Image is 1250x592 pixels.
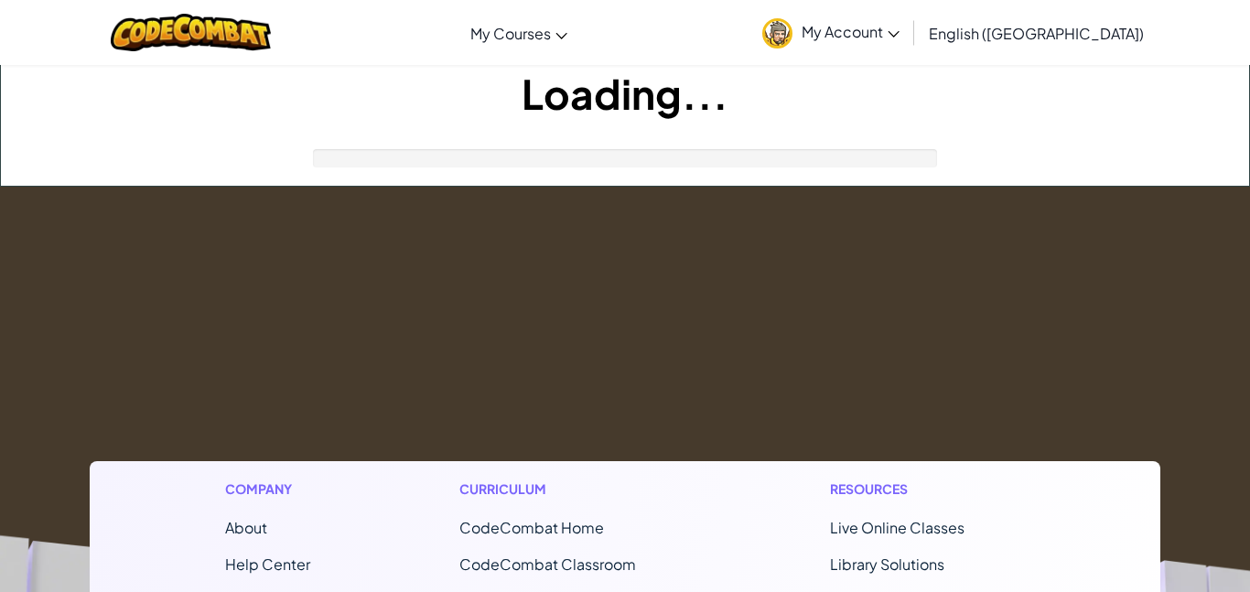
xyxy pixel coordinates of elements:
[929,24,1144,43] span: English ([GEOGRAPHIC_DATA])
[225,554,310,574] a: Help Center
[111,14,271,51] img: CodeCombat logo
[461,8,577,58] a: My Courses
[225,518,267,537] a: About
[1,65,1249,122] h1: Loading...
[762,18,792,48] img: avatar
[920,8,1153,58] a: English ([GEOGRAPHIC_DATA])
[470,24,551,43] span: My Courses
[830,479,1025,499] h1: Resources
[830,518,964,537] a: Live Online Classes
[459,554,636,574] a: CodeCombat Classroom
[225,479,310,499] h1: Company
[753,4,909,61] a: My Account
[459,479,681,499] h1: Curriculum
[802,22,900,41] span: My Account
[830,554,944,574] a: Library Solutions
[459,518,604,537] span: CodeCombat Home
